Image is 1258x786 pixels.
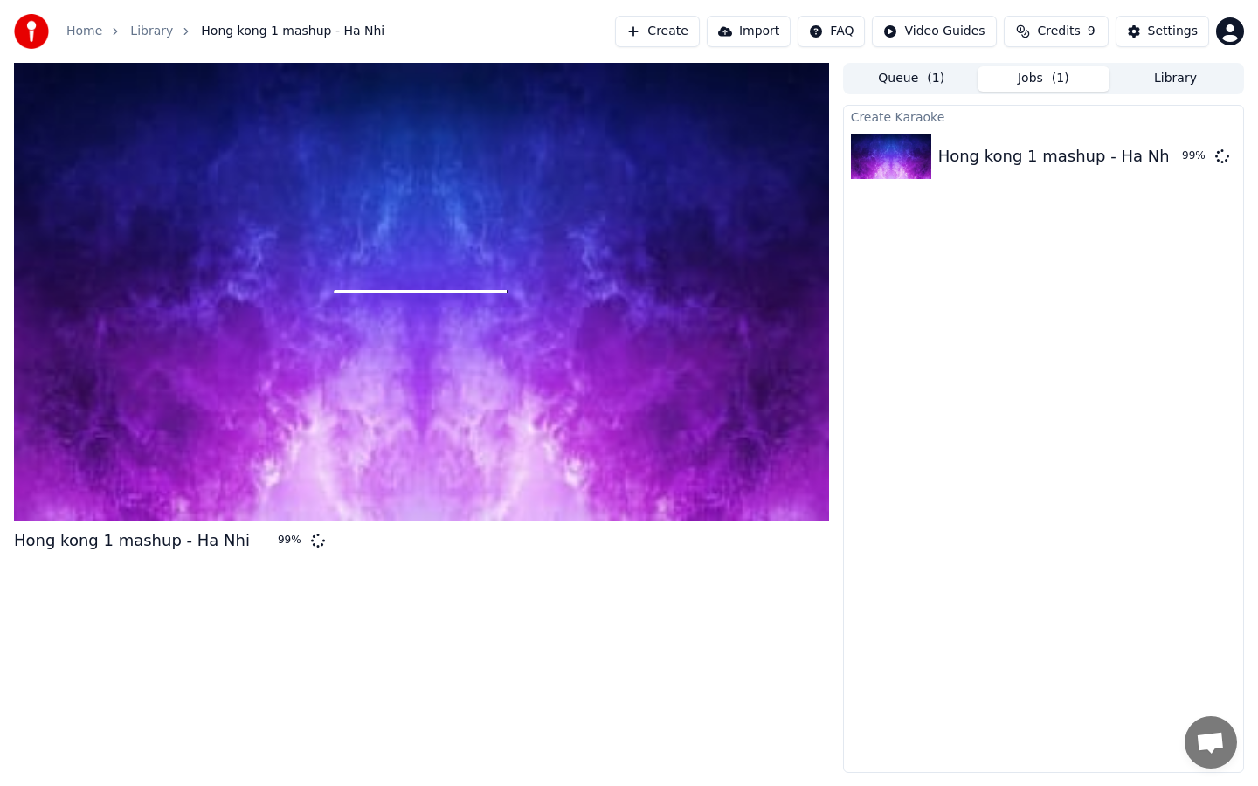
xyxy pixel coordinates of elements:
[872,16,996,47] button: Video Guides
[1182,149,1208,163] div: 99 %
[14,14,49,49] img: youka
[707,16,791,47] button: Import
[1148,23,1198,40] div: Settings
[844,106,1243,127] div: Create Karaoke
[66,23,102,40] a: Home
[615,16,700,47] button: Create
[1052,70,1069,87] span: ( 1 )
[938,144,1174,169] div: Hong kong 1 mashup - Ha Nhi
[278,534,304,548] div: 99 %
[66,23,384,40] nav: breadcrumb
[1185,716,1237,769] div: Open chat
[1109,66,1241,92] button: Library
[130,23,173,40] a: Library
[927,70,944,87] span: ( 1 )
[1088,23,1096,40] span: 9
[978,66,1109,92] button: Jobs
[798,16,865,47] button: FAQ
[1037,23,1080,40] span: Credits
[201,23,384,40] span: Hong kong 1 mashup - Ha Nhi
[1116,16,1209,47] button: Settings
[1004,16,1109,47] button: Credits9
[14,528,250,553] div: Hong kong 1 mashup - Ha Nhi
[846,66,978,92] button: Queue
